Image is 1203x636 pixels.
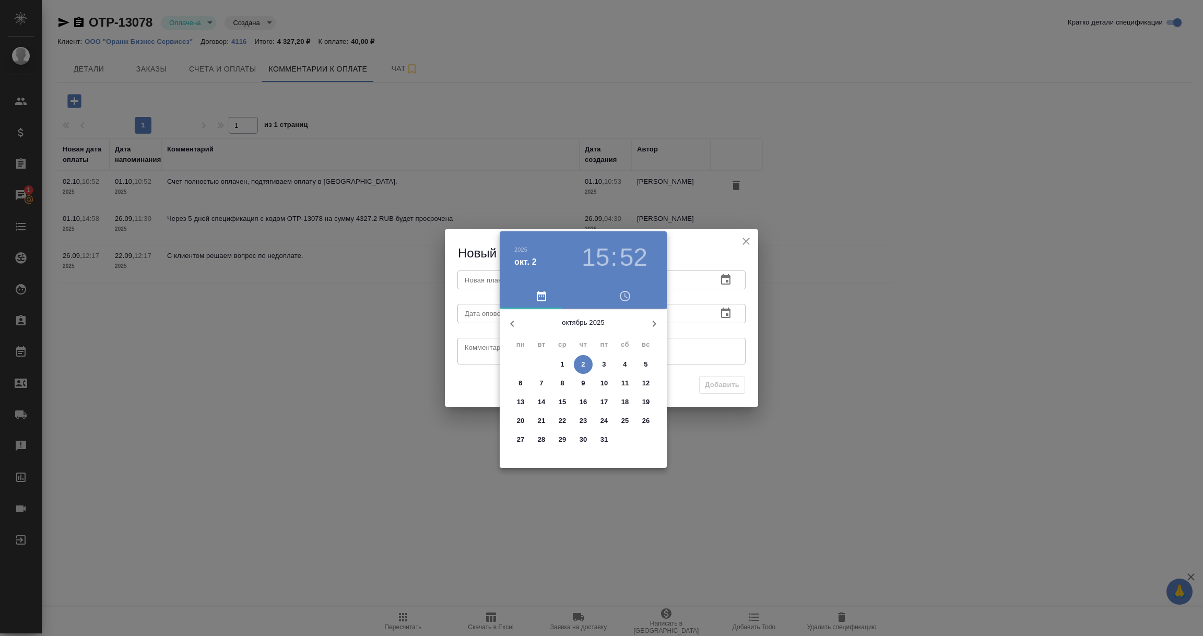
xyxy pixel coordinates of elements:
[616,355,634,374] button: 4
[517,434,525,445] p: 27
[636,374,655,393] button: 12
[532,393,551,411] button: 14
[595,339,614,350] span: пт
[553,411,572,430] button: 22
[560,378,564,388] p: 8
[595,393,614,411] button: 17
[574,374,593,393] button: 9
[581,378,585,388] p: 9
[559,416,567,426] p: 22
[616,339,634,350] span: сб
[532,411,551,430] button: 21
[602,359,606,370] p: 3
[511,339,530,350] span: пн
[616,411,634,430] button: 25
[642,397,650,407] p: 19
[642,416,650,426] p: 26
[574,339,593,350] span: чт
[582,243,609,272] button: 15
[560,359,564,370] p: 1
[636,411,655,430] button: 26
[621,397,629,407] p: 18
[532,374,551,393] button: 7
[517,397,525,407] p: 13
[514,256,537,268] button: окт. 2
[600,378,608,388] p: 10
[600,397,608,407] p: 17
[621,378,629,388] p: 11
[532,339,551,350] span: вт
[600,434,608,445] p: 31
[600,416,608,426] p: 24
[644,359,647,370] p: 5
[636,393,655,411] button: 19
[595,430,614,449] button: 31
[574,430,593,449] button: 30
[559,397,567,407] p: 15
[538,434,546,445] p: 28
[610,243,617,272] h3: :
[525,317,642,328] p: октябрь 2025
[511,374,530,393] button: 6
[623,359,627,370] p: 4
[538,416,546,426] p: 21
[553,355,572,374] button: 1
[532,430,551,449] button: 28
[511,393,530,411] button: 13
[580,416,587,426] p: 23
[580,397,587,407] p: 16
[518,378,522,388] p: 6
[580,434,587,445] p: 30
[642,378,650,388] p: 12
[621,416,629,426] p: 25
[616,374,634,393] button: 11
[553,393,572,411] button: 15
[559,434,567,445] p: 29
[574,393,593,411] button: 16
[517,416,525,426] p: 20
[553,339,572,350] span: ср
[636,339,655,350] span: вс
[581,359,585,370] p: 2
[636,355,655,374] button: 5
[539,378,543,388] p: 7
[538,397,546,407] p: 14
[616,393,634,411] button: 18
[511,430,530,449] button: 27
[574,411,593,430] button: 23
[574,355,593,374] button: 2
[595,411,614,430] button: 24
[514,246,527,253] button: 2025
[595,374,614,393] button: 10
[511,411,530,430] button: 20
[595,355,614,374] button: 3
[620,243,647,272] button: 52
[553,374,572,393] button: 8
[553,430,572,449] button: 29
